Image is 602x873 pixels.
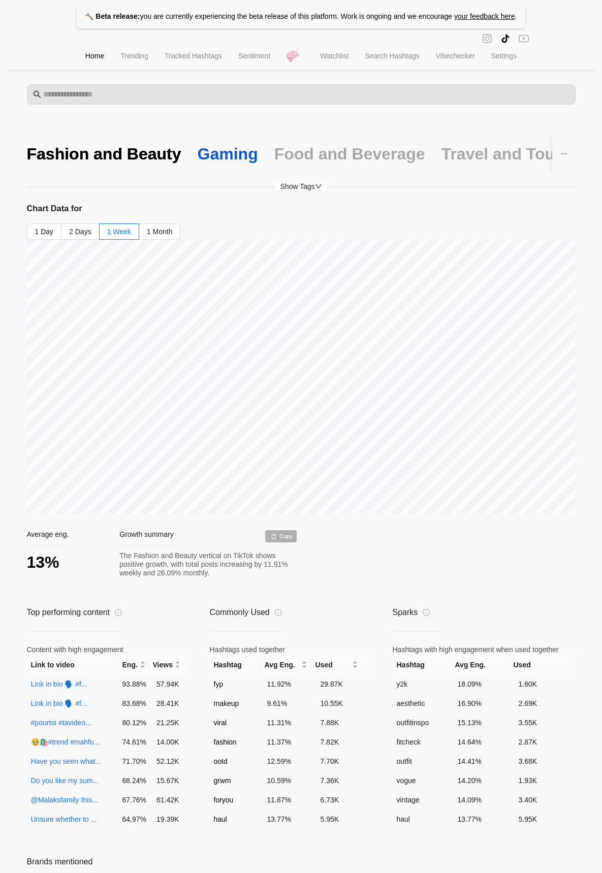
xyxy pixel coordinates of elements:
[265,659,299,670] span: Avg Eng.
[27,655,118,674] th: Link to video
[122,659,138,670] span: Eng.
[436,52,475,60] span: Vibechecker
[457,777,482,785] span: 14.20 %
[518,777,537,785] span: 1.93K
[122,699,147,707] span: 83.68 %
[321,815,339,823] span: 5.95K
[31,699,87,707] a: Link in bio 🗣️ #f...
[156,680,179,688] span: 57.94K
[271,534,276,539] span: copy
[457,796,482,804] span: 14.09 %
[35,228,54,236] span: 1 Day
[149,655,179,674] th: Views
[115,609,122,616] span: info-circle
[457,815,482,823] span: 13.77 %
[267,777,292,785] span: 10.59 %
[33,90,41,99] span: search
[156,796,179,804] span: 61.42K
[552,135,575,173] button: ellipsis
[365,52,419,60] span: Search Hashtags
[27,552,112,573] div: 13%
[156,738,179,746] span: 14.00K
[275,609,282,616] span: info-circle
[267,796,292,804] span: 11.87 %
[393,771,454,790] td: vogue
[393,674,454,694] td: y2k
[274,143,425,165] div: Food and Beverage
[198,143,258,165] div: Gaming
[518,738,537,746] span: 2.87K
[321,757,339,765] span: 7.70K
[315,659,350,670] span: Used
[518,815,537,823] span: 5.95K
[267,757,292,765] span: 12.59 %
[214,680,224,688] span: fyp
[238,52,270,60] span: Sentiment
[393,694,454,713] td: aesthetic
[107,228,131,236] span: 1 Week
[122,738,147,746] span: 74.61 %
[518,680,537,688] span: 1.60K
[267,719,292,727] span: 11.31 %
[271,533,276,539] div: Copy
[69,228,91,236] span: 2 Days
[214,815,227,823] span: haul
[423,609,430,616] span: info-circle
[156,719,179,727] span: 21.25K
[457,719,482,727] span: 15.13 %
[122,680,147,688] span: 93.88 %
[482,33,492,44] span: instagram
[518,757,537,765] span: 3.68K
[321,796,339,804] span: 6.73K
[321,680,343,688] span: 29.87K
[393,655,451,674] th: Hashtag
[214,796,234,804] span: foryou
[122,796,147,804] span: 67.76 %
[27,143,181,165] div: Fashion and Beauty
[118,655,149,674] th: Eng.
[31,738,100,746] a: 🥹🛍️#trend #mahfu...
[214,699,239,707] span: makeup
[518,699,537,707] span: 2.69K
[119,530,174,545] div: Growth summary
[321,777,339,785] span: 7.36K
[393,732,454,752] td: fitcheck
[85,12,140,20] strong: 🔨 Beta release:
[320,52,348,60] span: Watchlist
[321,738,339,746] span: 7.82K
[156,777,179,785] span: 15.67K
[156,815,179,823] span: 19.39K
[267,680,292,688] span: 11.92 %
[393,810,454,829] td: haul
[214,757,228,765] span: ootd
[315,183,322,190] span: down
[393,752,454,771] td: outfit
[265,530,297,542] div: Copy
[122,719,147,727] span: 80.12 %
[119,552,297,577] div: The Fashion and Beauty vertical on TikTok shows positive growth, with total posts increasing by 1...
[122,777,147,785] span: 68.24 %
[214,719,227,727] span: viral
[214,738,237,746] span: fashion
[153,659,173,670] span: Views
[31,680,87,688] a: Link in bio 🗣️ #f...
[27,530,69,545] div: Average eng.
[31,815,97,823] a: Unsure whether to ...
[27,855,93,868] div: Brands mentioned
[165,52,222,60] span: Tracked Hashtags
[393,644,576,655] div: Hashtags with high engagement when used together
[441,143,589,165] div: Travel and Tourism
[156,699,179,707] span: 28.41K
[31,719,91,727] a: #pourtoi #tavideo...
[77,4,525,28] p: you are currently experiencing the beta release of this platform. Work is ongoing and we encourage .
[518,796,537,804] span: 3.40K
[27,644,187,655] div: Content with high engagement
[321,699,343,707] span: 10.55K
[275,182,327,190] span: Show Tags
[510,655,568,674] th: Used
[31,777,99,785] a: Do you like my sum...
[27,202,576,215] h3: Chart Data for
[457,680,482,688] span: 18.09 %
[261,655,311,674] th: Avg Eng.
[393,606,443,619] div: Sparks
